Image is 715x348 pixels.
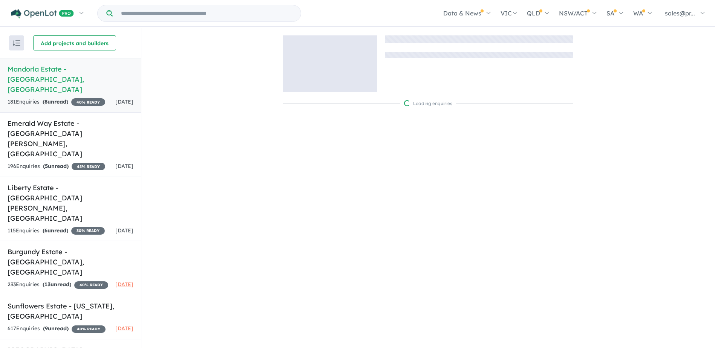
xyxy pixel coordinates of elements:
[45,163,48,169] span: 5
[8,324,106,333] div: 617 Enquir ies
[44,281,51,288] span: 13
[115,227,133,234] span: [DATE]
[404,100,452,107] div: Loading enquiries
[8,118,133,159] h5: Emerald Way Estate - [GEOGRAPHIC_DATA][PERSON_NAME] , [GEOGRAPHIC_DATA]
[8,247,133,277] h5: Burgundy Estate - [GEOGRAPHIC_DATA] , [GEOGRAPHIC_DATA]
[8,183,133,223] h5: Liberty Estate - [GEOGRAPHIC_DATA][PERSON_NAME] , [GEOGRAPHIC_DATA]
[115,98,133,105] span: [DATE]
[8,98,105,107] div: 181 Enquir ies
[43,98,68,105] strong: ( unread)
[8,162,105,171] div: 196 Enquir ies
[72,163,105,170] span: 45 % READY
[665,9,695,17] span: sales@pr...
[71,227,105,235] span: 30 % READY
[43,325,69,332] strong: ( unread)
[8,64,133,95] h5: Mandorla Estate - [GEOGRAPHIC_DATA] , [GEOGRAPHIC_DATA]
[114,5,299,21] input: Try estate name, suburb, builder or developer
[33,35,116,50] button: Add projects and builders
[8,226,105,235] div: 115 Enquir ies
[74,281,108,289] span: 40 % READY
[13,40,20,46] img: sort.svg
[115,325,133,332] span: [DATE]
[115,281,133,288] span: [DATE]
[43,163,69,169] strong: ( unread)
[115,163,133,169] span: [DATE]
[11,9,74,18] img: Openlot PRO Logo White
[72,325,106,333] span: 40 % READY
[45,325,48,332] span: 9
[43,227,68,234] strong: ( unread)
[43,281,71,288] strong: ( unread)
[8,280,108,289] div: 233 Enquir ies
[44,227,47,234] span: 6
[71,98,105,106] span: 40 % READY
[8,301,133,321] h5: Sunflowers Estate - [US_STATE] , [GEOGRAPHIC_DATA]
[44,98,47,105] span: 8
